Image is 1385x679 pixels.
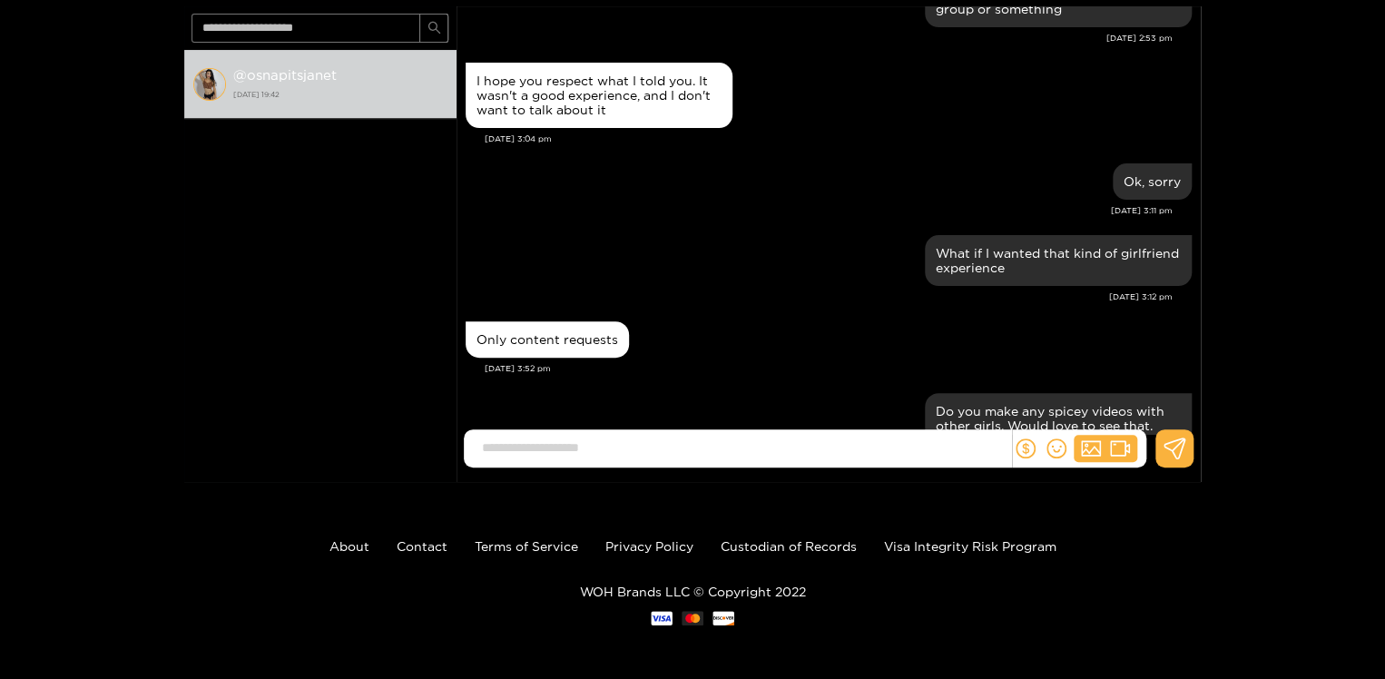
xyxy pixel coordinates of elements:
a: About [329,539,369,553]
a: Privacy Policy [605,539,693,553]
span: search [427,21,441,36]
img: conversation [193,68,226,101]
strong: @ osnapitsjanet [233,67,337,83]
div: Sep. 23, 3:04 pm [466,63,732,128]
div: Sep. 23, 3:11 pm [1113,163,1192,200]
button: dollar [1012,435,1039,462]
span: smile [1046,438,1066,458]
a: Custodian of Records [721,539,857,553]
div: [DATE] 3:04 pm [485,133,1192,145]
div: Only content requests [476,332,618,347]
strong: [DATE] 19:42 [233,86,447,103]
span: picture [1081,438,1101,458]
div: Do you make any spicey videos with other girls. Would love to see that. [936,404,1181,433]
button: picturevideo-camera [1074,435,1137,462]
a: Visa Integrity Risk Program [884,539,1056,553]
span: video-camera [1110,438,1130,458]
div: [DATE] 2:53 pm [466,32,1173,44]
div: I hope you respect what I told you. It wasn't a good experience, and I don't want to talk about it [476,74,722,117]
a: Contact [397,539,447,553]
span: dollar [1016,438,1036,458]
div: [DATE] 3:52 pm [485,362,1192,375]
div: Sep. 23, 3:12 pm [925,235,1192,286]
div: [DATE] 3:12 pm [466,290,1173,303]
div: What if I wanted that kind of girlfriend experience [936,246,1181,275]
div: Ok, sorry [1124,174,1181,189]
div: Sep. 23, 5:27 pm [925,393,1192,444]
button: search [419,14,448,43]
div: [DATE] 3:11 pm [466,204,1173,217]
div: Sep. 23, 3:52 pm [466,321,629,358]
a: Terms of Service [475,539,578,553]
